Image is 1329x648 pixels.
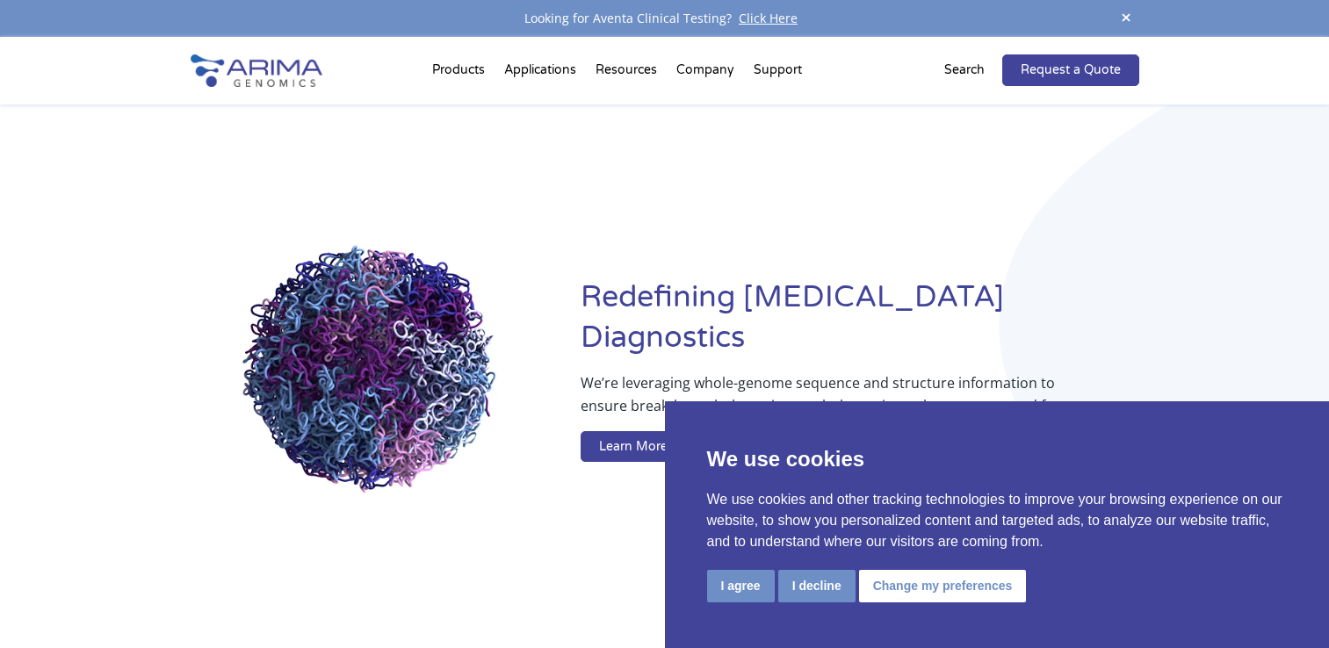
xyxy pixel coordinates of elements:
h1: Redefining [MEDICAL_DATA] Diagnostics [581,277,1138,371]
p: Search [944,59,985,82]
a: Learn More [581,431,686,463]
button: I agree [707,570,775,602]
img: Arima-Genomics-logo [191,54,322,87]
button: Change my preferences [859,570,1027,602]
a: Click Here [732,10,805,26]
button: I decline [778,570,856,602]
p: We use cookies and other tracking technologies to improve your browsing experience on our website... [707,489,1288,552]
div: Looking for Aventa Clinical Testing? [191,7,1139,30]
p: We use cookies [707,443,1288,475]
a: Request a Quote [1002,54,1139,86]
p: We’re leveraging whole-genome sequence and structure information to ensure breakthrough therapies... [581,371,1068,431]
